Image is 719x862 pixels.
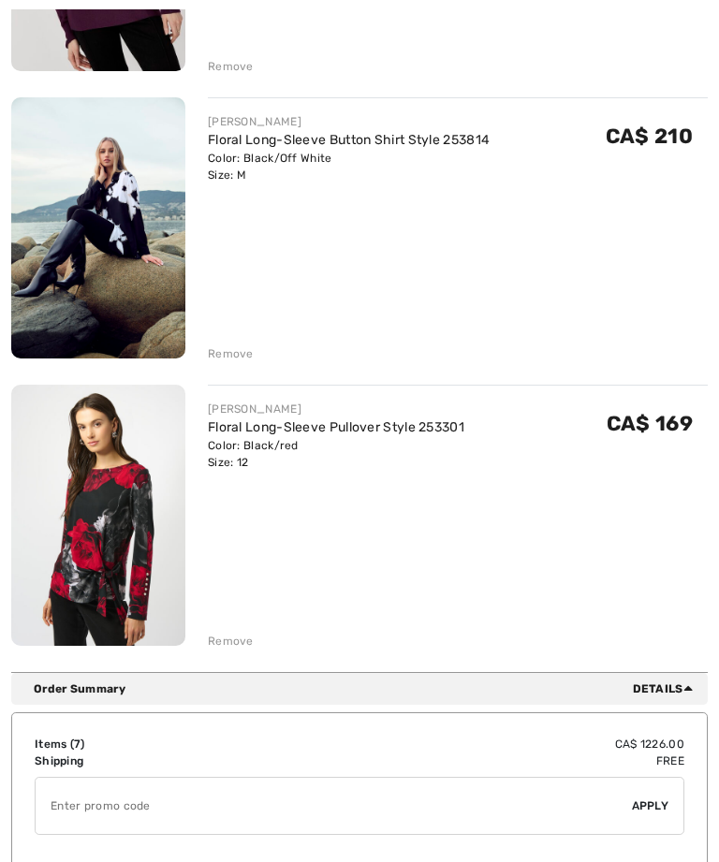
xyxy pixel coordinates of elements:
div: Color: Black/Off White Size: M [208,150,490,183]
span: Apply [632,797,669,814]
div: Remove [208,58,254,75]
span: CA$ 210 [606,124,693,149]
span: CA$ 169 [607,411,693,436]
div: [PERSON_NAME] [208,401,464,417]
input: Promo code [36,778,632,834]
span: Details [633,680,700,697]
div: Remove [208,633,254,650]
td: Shipping [35,752,255,769]
div: Remove [208,345,254,362]
div: Color: Black/red Size: 12 [208,437,464,471]
td: CA$ 1226.00 [255,736,684,752]
a: Floral Long-Sleeve Pullover Style 253301 [208,419,464,435]
td: Free [255,752,684,769]
a: Floral Long-Sleeve Button Shirt Style 253814 [208,132,490,148]
td: Items ( ) [35,736,255,752]
div: [PERSON_NAME] [208,113,490,130]
img: Floral Long-Sleeve Pullover Style 253301 [11,385,185,646]
span: 7 [74,738,81,751]
div: Order Summary [34,680,700,697]
img: Floral Long-Sleeve Button Shirt Style 253814 [11,97,185,358]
